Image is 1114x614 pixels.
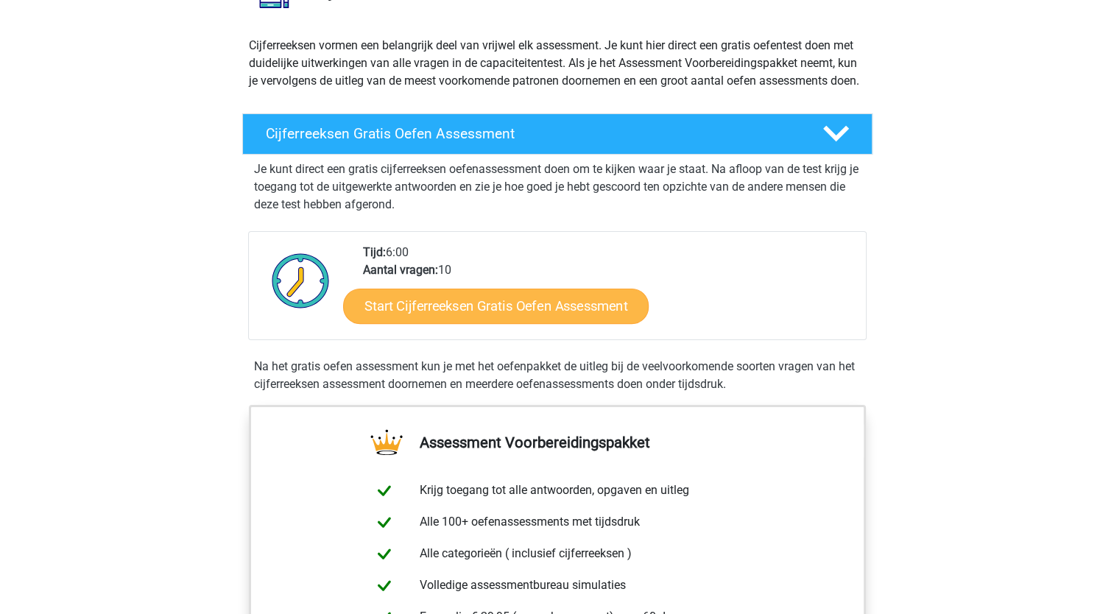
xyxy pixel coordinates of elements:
[266,125,799,142] h4: Cijferreeksen Gratis Oefen Assessment
[363,263,438,277] b: Aantal vragen:
[249,37,866,90] p: Cijferreeksen vormen een belangrijk deel van vrijwel elk assessment. Je kunt hier direct een grat...
[254,160,861,214] p: Je kunt direct een gratis cijferreeksen oefenassessment doen om te kijken waar je staat. Na afloo...
[363,245,386,259] b: Tijd:
[236,113,878,155] a: Cijferreeksen Gratis Oefen Assessment
[352,244,865,339] div: 6:00 10
[264,244,338,317] img: Klok
[248,358,867,393] div: Na het gratis oefen assessment kun je met het oefenpakket de uitleg bij de veelvoorkomende soorte...
[343,288,649,323] a: Start Cijferreeksen Gratis Oefen Assessment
